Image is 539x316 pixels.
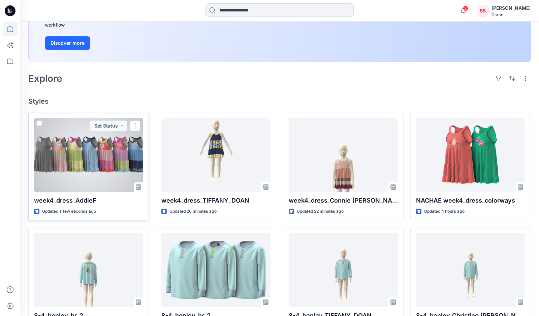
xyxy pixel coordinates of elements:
[416,196,525,205] p: NACHAE week4_dress_colorways
[289,196,398,205] p: week4_dress_Connie [PERSON_NAME]
[28,73,62,84] h2: Explore
[161,233,271,307] a: 8-4_henley_hs 2
[289,233,398,307] a: 8-4_henley_TIFFANY_DOAN
[416,118,525,192] a: NACHAE week4_dress_colorways
[492,4,531,12] div: [PERSON_NAME]
[169,208,217,215] p: Updated 20 minutes ago
[45,36,196,50] a: Discover more
[28,97,531,105] h4: Styles
[289,118,398,192] a: week4_dress_Connie De La Cruz
[161,118,271,192] a: week4_dress_TIFFANY_DOAN
[161,196,271,205] p: week4_dress_TIFFANY_DOAN
[34,196,143,205] p: week4_dress_AddieF
[463,6,468,11] span: 3
[424,208,465,215] p: Updated 4 hours ago
[34,233,143,307] a: 8-4_henley_hs 2
[45,36,90,50] button: Discover more
[42,208,96,215] p: Updated a few seconds ago
[492,12,531,17] div: Garan
[416,233,525,307] a: 8-4_henley_Christine Chang
[34,118,143,192] a: week4_dress_AddieF
[297,208,344,215] p: Updated 22 minutes ago
[477,5,489,17] div: SS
